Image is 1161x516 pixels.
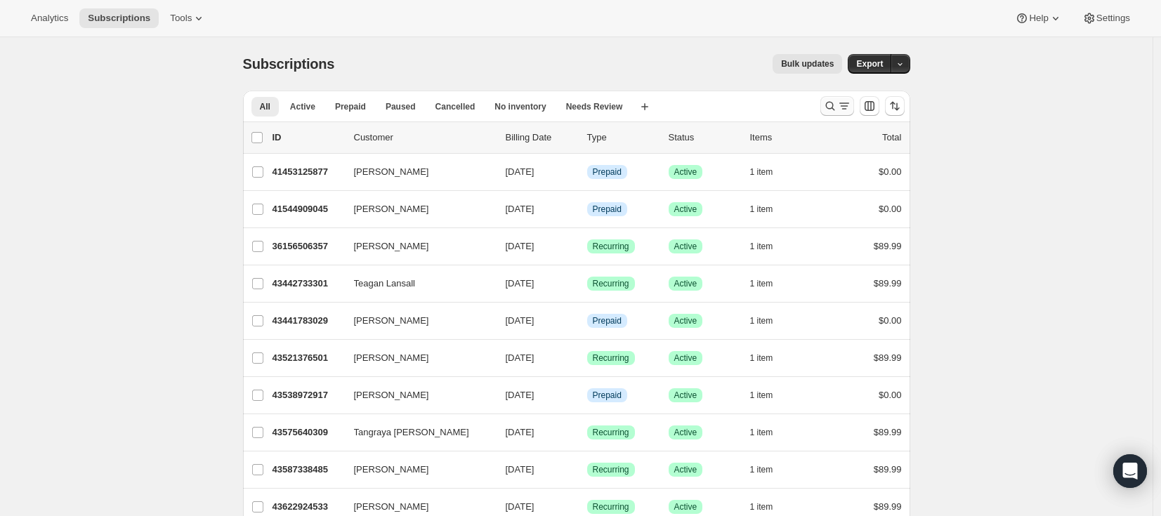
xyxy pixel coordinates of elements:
button: [PERSON_NAME] [346,235,486,258]
div: Open Intercom Messenger [1113,454,1147,488]
button: Settings [1074,8,1139,28]
span: Active [674,427,697,438]
span: Active [674,166,697,178]
button: Bulk updates [773,54,842,74]
p: 43575640309 [273,425,343,439]
span: Recurring [593,278,629,289]
span: [PERSON_NAME] [354,202,429,216]
div: Type [587,131,657,145]
span: 1 item [750,501,773,512]
p: 36156506357 [273,239,343,253]
span: $0.00 [879,166,902,177]
p: 41453125877 [273,165,343,179]
span: Active [674,278,697,289]
span: Teagan Lansall [354,277,415,291]
p: 41544909045 [273,202,343,216]
div: 41453125877[PERSON_NAME][DATE]InfoPrepaidSuccessActive1 item$0.00 [273,162,902,182]
span: [DATE] [506,315,534,326]
div: 43587338485[PERSON_NAME][DATE]SuccessRecurringSuccessActive1 item$89.99 [273,460,902,479]
span: Bulk updates [781,58,834,70]
span: [PERSON_NAME] [354,463,429,477]
span: Analytics [31,13,68,24]
p: 43538972917 [273,388,343,402]
button: Customize table column order and visibility [860,96,879,116]
button: [PERSON_NAME] [346,198,486,220]
span: $89.99 [874,278,902,289]
div: 43575640309Tangraya [PERSON_NAME][DATE]SuccessRecurringSuccessActive1 item$89.99 [273,423,902,442]
span: Recurring [593,241,629,252]
span: [PERSON_NAME] [354,314,429,328]
p: Total [882,131,901,145]
button: 1 item [750,348,789,368]
span: [DATE] [506,278,534,289]
span: $89.99 [874,501,902,512]
span: $89.99 [874,464,902,475]
button: Teagan Lansall [346,272,486,295]
div: Items [750,131,820,145]
span: [DATE] [506,390,534,400]
button: Search and filter results [820,96,854,116]
span: [DATE] [506,464,534,475]
span: Prepaid [335,101,366,112]
span: Prepaid [593,390,622,401]
button: [PERSON_NAME] [346,161,486,183]
span: 1 item [750,241,773,252]
button: Sort the results [885,96,905,116]
span: Prepaid [593,166,622,178]
span: [DATE] [506,352,534,363]
div: 43442733301Teagan Lansall[DATE]SuccessRecurringSuccessActive1 item$89.99 [273,274,902,293]
span: Active [290,101,315,112]
span: Recurring [593,501,629,512]
span: 1 item [750,204,773,215]
span: Active [674,204,697,215]
span: [PERSON_NAME] [354,239,429,253]
span: $0.00 [879,204,902,214]
span: $89.99 [874,241,902,251]
div: 36156506357[PERSON_NAME][DATE]SuccessRecurringSuccessActive1 item$89.99 [273,237,902,256]
span: Recurring [593,464,629,475]
span: $89.99 [874,427,902,437]
div: 41544909045[PERSON_NAME][DATE]InfoPrepaidSuccessActive1 item$0.00 [273,199,902,219]
span: [DATE] [506,241,534,251]
span: [PERSON_NAME] [354,500,429,514]
span: [DATE] [506,204,534,214]
span: 1 item [750,278,773,289]
span: Active [674,390,697,401]
button: Create new view [634,97,656,117]
span: 1 item [750,352,773,364]
div: 43441783029[PERSON_NAME][DATE]InfoPrepaidSuccessActive1 item$0.00 [273,311,902,331]
span: [DATE] [506,501,534,512]
span: $0.00 [879,315,902,326]
span: Active [674,464,697,475]
span: $89.99 [874,352,902,363]
button: Tangraya [PERSON_NAME] [346,421,486,444]
span: [PERSON_NAME] [354,351,429,365]
p: 43587338485 [273,463,343,477]
span: Settings [1096,13,1130,24]
p: Billing Date [506,131,576,145]
span: Tangraya [PERSON_NAME] [354,425,469,439]
span: Subscriptions [88,13,150,24]
p: Status [669,131,739,145]
span: Help [1029,13,1048,24]
span: Paused [386,101,416,112]
button: [PERSON_NAME] [346,310,486,332]
button: 1 item [750,460,789,479]
button: Tools [162,8,214,28]
button: [PERSON_NAME] [346,347,486,369]
span: All [260,101,270,112]
span: No inventory [494,101,546,112]
button: 1 item [750,274,789,293]
button: [PERSON_NAME] [346,458,486,481]
span: 1 item [750,166,773,178]
div: 43538972917[PERSON_NAME][DATE]InfoPrepaidSuccessActive1 item$0.00 [273,385,902,405]
p: ID [273,131,343,145]
span: Active [674,501,697,512]
span: $0.00 [879,390,902,400]
span: Export [856,58,883,70]
span: Recurring [593,352,629,364]
span: Prepaid [593,204,622,215]
span: 1 item [750,427,773,438]
span: Tools [170,13,192,24]
div: 43521376501[PERSON_NAME][DATE]SuccessRecurringSuccessActive1 item$89.99 [273,348,902,368]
